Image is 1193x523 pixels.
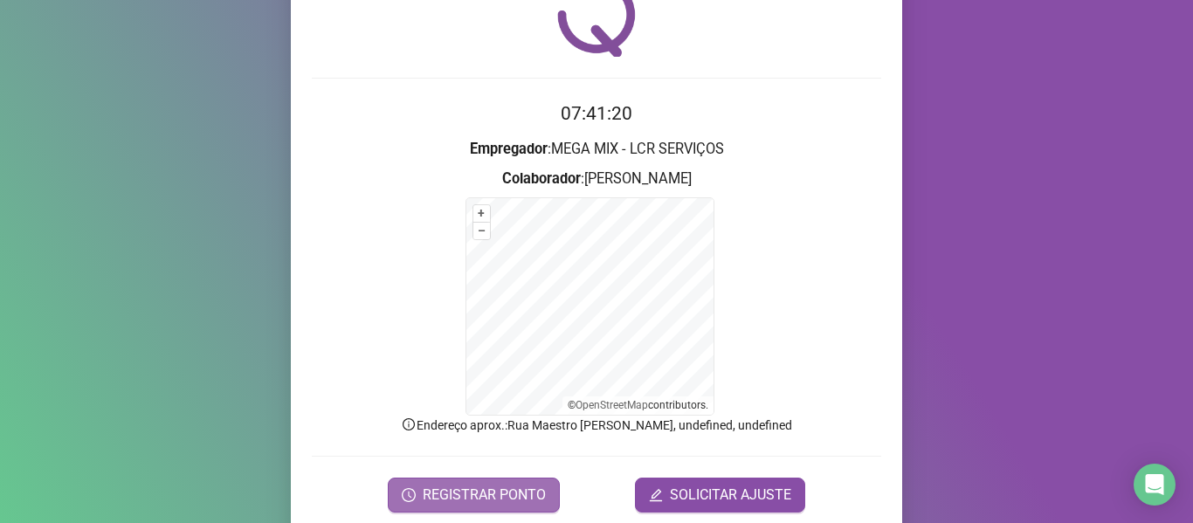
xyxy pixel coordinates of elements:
[388,478,560,513] button: REGISTRAR PONTO
[635,478,805,513] button: editSOLICITAR AJUSTE
[470,141,548,157] strong: Empregador
[561,103,632,124] time: 07:41:20
[502,170,581,187] strong: Colaborador
[402,488,416,502] span: clock-circle
[568,399,708,411] li: © contributors.
[1134,464,1176,506] div: Open Intercom Messenger
[312,416,881,435] p: Endereço aprox. : Rua Maestro [PERSON_NAME], undefined, undefined
[576,399,648,411] a: OpenStreetMap
[670,485,791,506] span: SOLICITAR AJUSTE
[473,205,490,222] button: +
[312,168,881,190] h3: : [PERSON_NAME]
[423,485,546,506] span: REGISTRAR PONTO
[401,416,417,432] span: info-circle
[312,138,881,161] h3: : MEGA MIX - LCR SERVIÇOS
[649,488,663,502] span: edit
[473,223,490,239] button: –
